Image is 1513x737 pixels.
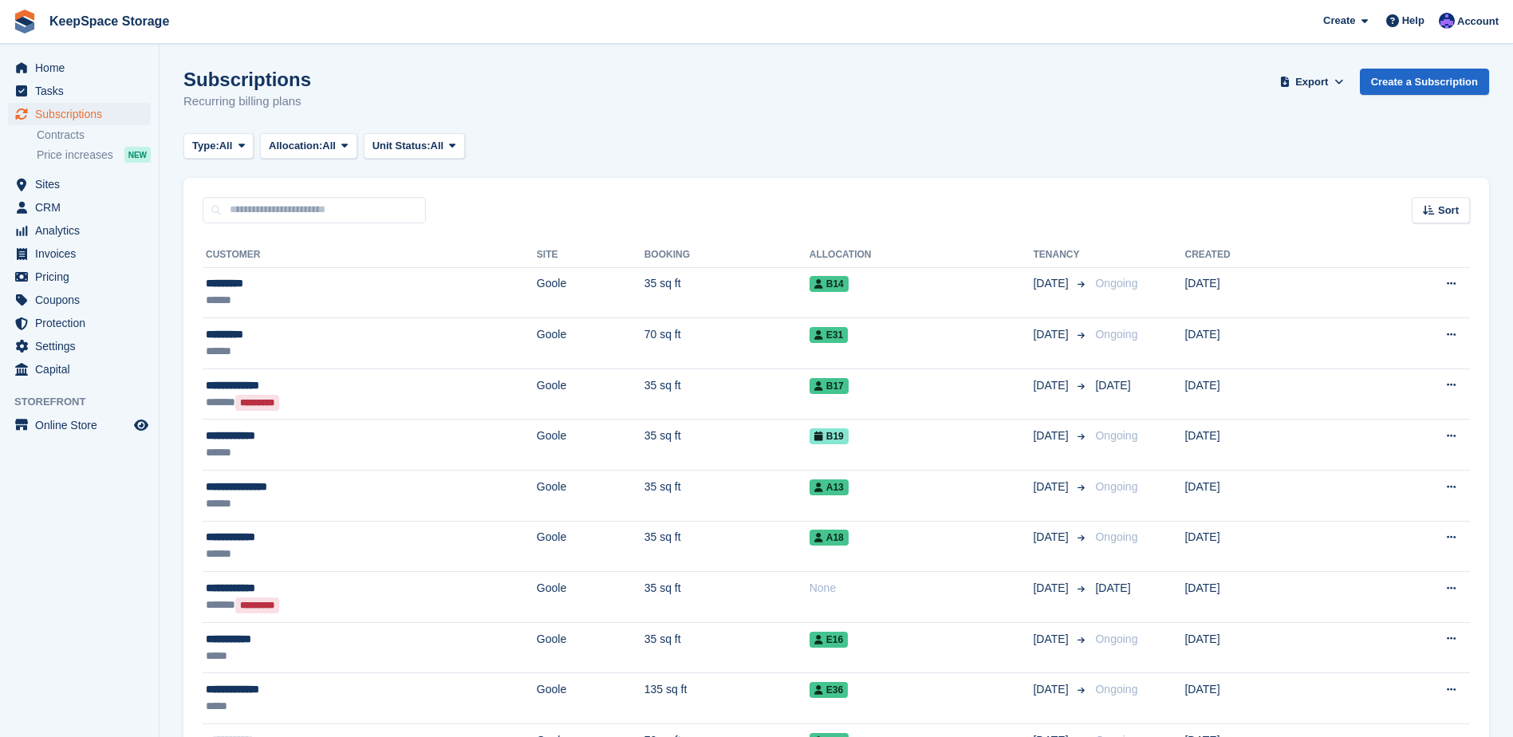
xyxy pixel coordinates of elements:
[1033,631,1071,648] span: [DATE]
[35,196,131,219] span: CRM
[537,420,644,471] td: Goole
[132,416,151,435] a: Preview store
[644,673,810,724] td: 135 sq ft
[1402,13,1424,29] span: Help
[537,572,644,623] td: Goole
[35,289,131,311] span: Coupons
[37,146,151,164] a: Price increases NEW
[1184,471,1349,522] td: [DATE]
[1095,581,1130,594] span: [DATE]
[8,219,151,242] a: menu
[537,318,644,369] td: Goole
[8,414,151,436] a: menu
[8,335,151,357] a: menu
[810,327,848,343] span: E31
[1184,572,1349,623] td: [DATE]
[1095,683,1137,696] span: Ongoing
[1095,530,1137,543] span: Ongoing
[35,80,131,102] span: Tasks
[219,138,233,154] span: All
[183,69,311,90] h1: Subscriptions
[8,173,151,195] a: menu
[1295,74,1328,90] span: Export
[1033,242,1089,268] th: Tenancy
[644,420,810,471] td: 35 sq ft
[1095,379,1130,392] span: [DATE]
[35,103,131,125] span: Subscriptions
[35,173,131,195] span: Sites
[43,8,175,34] a: KeepSpace Storage
[810,479,849,495] span: A13
[8,242,151,265] a: menu
[8,103,151,125] a: menu
[1184,267,1349,318] td: [DATE]
[322,138,336,154] span: All
[1033,529,1071,546] span: [DATE]
[1033,479,1071,495] span: [DATE]
[537,622,644,673] td: Goole
[8,289,151,311] a: menu
[1095,633,1137,645] span: Ongoing
[810,682,848,698] span: E36
[37,128,151,143] a: Contracts
[1277,69,1347,95] button: Export
[269,138,322,154] span: Allocation:
[431,138,444,154] span: All
[1184,420,1349,471] td: [DATE]
[1033,681,1071,698] span: [DATE]
[8,80,151,102] a: menu
[35,219,131,242] span: Analytics
[810,632,848,648] span: E16
[810,428,849,444] span: B19
[1457,14,1499,30] span: Account
[1184,622,1349,673] td: [DATE]
[644,267,810,318] td: 35 sq ft
[183,93,311,111] p: Recurring billing plans
[537,267,644,318] td: Goole
[1184,242,1349,268] th: Created
[1184,318,1349,369] td: [DATE]
[35,242,131,265] span: Invoices
[35,358,131,380] span: Capital
[35,57,131,79] span: Home
[537,471,644,522] td: Goole
[1033,428,1071,444] span: [DATE]
[1095,429,1137,442] span: Ongoing
[13,10,37,33] img: stora-icon-8386f47178a22dfd0bd8f6a31ec36ba5ce8667c1dd55bd0f319d3a0aa187defe.svg
[35,335,131,357] span: Settings
[810,276,849,292] span: B14
[35,414,131,436] span: Online Store
[644,318,810,369] td: 70 sq ft
[537,368,644,420] td: Goole
[810,580,1034,597] div: None
[644,622,810,673] td: 35 sq ft
[644,521,810,572] td: 35 sq ft
[183,133,254,160] button: Type: All
[124,147,151,163] div: NEW
[1438,203,1459,219] span: Sort
[1184,521,1349,572] td: [DATE]
[810,378,849,394] span: B17
[537,521,644,572] td: Goole
[1033,580,1071,597] span: [DATE]
[35,266,131,288] span: Pricing
[14,394,159,410] span: Storefront
[1095,277,1137,290] span: Ongoing
[1184,368,1349,420] td: [DATE]
[810,242,1034,268] th: Allocation
[1184,673,1349,724] td: [DATE]
[8,57,151,79] a: menu
[8,358,151,380] a: menu
[1360,69,1489,95] a: Create a Subscription
[8,196,151,219] a: menu
[644,368,810,420] td: 35 sq ft
[810,530,849,546] span: A18
[1095,328,1137,341] span: Ongoing
[1033,275,1071,292] span: [DATE]
[644,572,810,623] td: 35 sq ft
[192,138,219,154] span: Type:
[1033,326,1071,343] span: [DATE]
[537,673,644,724] td: Goole
[644,471,810,522] td: 35 sq ft
[644,242,810,268] th: Booking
